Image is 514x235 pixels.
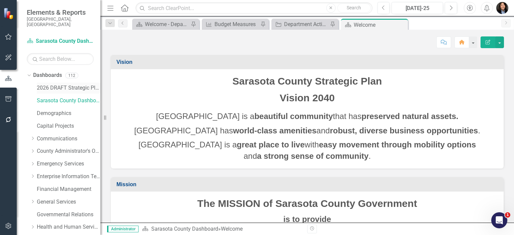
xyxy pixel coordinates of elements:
[116,182,500,188] h3: Mission
[394,4,441,12] div: [DATE]-25
[37,160,100,168] a: Emergency Services
[215,20,259,28] div: Budget Measures
[3,8,15,19] img: ClearPoint Strategy
[151,226,218,232] a: Sarasota County Dashboard
[37,173,100,181] a: Enterprise Information Technology
[37,198,100,206] a: General Services
[319,140,476,149] strong: easy movement through mobility options
[330,126,478,135] strong: robust, diverse business opportunities
[233,76,382,87] span: Sarasota County Strategic Plan
[491,212,507,228] iframe: Intercom live chat
[37,147,100,155] a: County Administrator's Office
[337,3,371,13] button: Search
[37,122,100,130] a: Capital Projects
[505,212,510,218] span: 1
[145,20,189,28] div: Welcome - Department Snapshot
[203,20,259,28] a: Budget Measures
[37,223,100,231] a: Health and Human Services
[354,21,406,29] div: Welcome
[37,97,100,105] a: Sarasota County Dashboard
[361,112,458,121] strong: preserved natural assets.
[107,226,139,232] span: Administrator
[221,226,243,232] div: Welcome
[257,151,368,160] strong: a strong sense of community
[37,186,100,193] a: Financial Management
[237,140,305,149] strong: great place to live
[116,59,500,65] h3: Vision
[134,20,189,28] a: Welcome - Department Snapshot
[347,5,361,10] span: Search
[156,112,458,121] span: [GEOGRAPHIC_DATA] is a that has
[27,8,94,16] span: Elements & Reports
[273,20,328,28] a: Department Actions - Budget Report
[37,211,100,219] a: Governmental Relations
[283,215,331,224] strong: is to provide
[27,37,94,45] a: Sarasota County Dashboard
[254,112,333,121] strong: beautiful community
[233,126,316,135] strong: world-class amenities
[27,53,94,65] input: Search Below...
[142,225,302,233] div: »
[139,140,476,160] span: [GEOGRAPHIC_DATA] is a with and .
[136,2,372,14] input: Search ClearPoint...
[37,135,100,143] a: Communications
[134,126,480,135] span: [GEOGRAPHIC_DATA] has and .
[284,20,328,28] div: Department Actions - Budget Report
[37,84,100,92] a: 2026 DRAFT Strategic Plan
[27,16,94,27] small: [GEOGRAPHIC_DATA], [GEOGRAPHIC_DATA]
[392,2,443,14] button: [DATE]-25
[65,73,78,78] div: 112
[496,2,508,14] img: Katie White
[37,110,100,117] a: Demographics
[197,198,417,209] span: The MISSION of Sarasota County Government
[33,72,62,79] a: Dashboards
[280,92,335,103] span: Vision 2040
